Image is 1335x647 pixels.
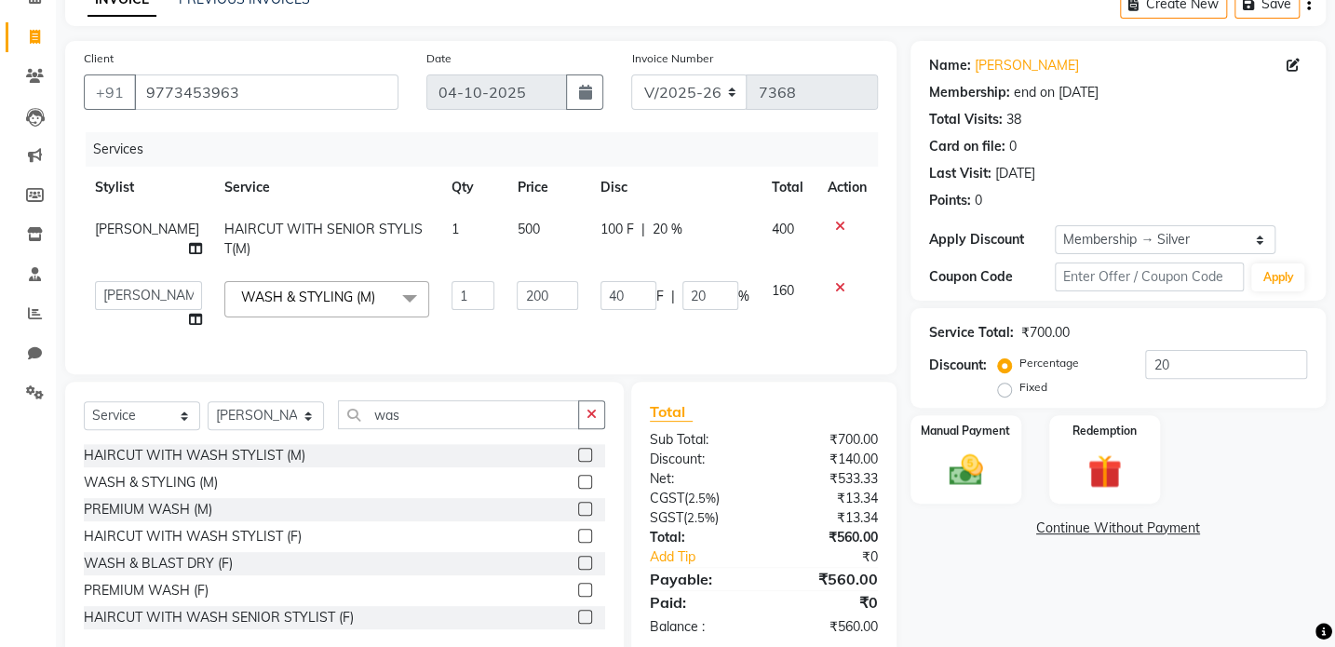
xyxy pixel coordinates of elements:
th: Disc [589,167,761,209]
span: SGST [650,509,683,526]
input: Search or Scan [338,400,579,429]
div: ( ) [636,489,763,508]
div: Service Total: [929,323,1014,343]
span: F [656,287,664,306]
th: Price [506,167,588,209]
span: % [738,287,749,306]
span: 1 [452,221,459,237]
div: PREMIUM WASH (F) [84,581,209,600]
div: 0 [975,191,982,210]
div: 0 [1009,137,1017,156]
label: Fixed [1019,379,1047,396]
div: ₹533.33 [763,469,891,489]
div: Services [86,132,892,167]
button: +91 [84,74,136,110]
div: ₹0 [785,547,891,567]
button: Apply [1251,263,1304,291]
label: Redemption [1072,423,1137,439]
th: Total [761,167,816,209]
div: ₹700.00 [763,430,891,450]
div: ₹140.00 [763,450,891,469]
div: Sub Total: [636,430,763,450]
span: | [641,220,645,239]
th: Qty [440,167,506,209]
div: ₹13.34 [763,508,891,528]
th: Service [213,167,440,209]
span: [PERSON_NAME] [95,221,199,237]
div: Balance : [636,617,763,637]
span: 100 F [600,220,634,239]
th: Stylist [84,167,213,209]
span: CGST [650,490,684,506]
a: Continue Without Payment [914,519,1322,538]
div: Net: [636,469,763,489]
th: Action [816,167,878,209]
div: Discount: [636,450,763,469]
div: ₹700.00 [1021,323,1070,343]
div: ₹560.00 [763,528,891,547]
label: Invoice Number [631,50,712,67]
div: Discount: [929,356,987,375]
div: WASH & BLAST DRY (F) [84,554,233,573]
div: HAIRCUT WITH WASH STYLIST (M) [84,446,305,465]
div: ₹560.00 [763,617,891,637]
div: 38 [1006,110,1021,129]
span: HAIRCUT WITH SENIOR STYLIST(M) [224,221,423,257]
div: ₹13.34 [763,489,891,508]
div: ₹0 [763,591,891,613]
div: HAIRCUT WITH WASH STYLIST (F) [84,527,302,546]
div: WASH & STYLING (M) [84,473,218,492]
span: 20 % [653,220,682,239]
span: 400 [772,221,794,237]
span: WASH & STYLING (M) [241,289,375,305]
div: Membership: [929,83,1010,102]
div: Coupon Code [929,267,1055,287]
div: end on [DATE] [1014,83,1099,102]
div: ₹560.00 [763,568,891,590]
div: Paid: [636,591,763,613]
label: Date [426,50,452,67]
span: 160 [772,282,794,299]
div: [DATE] [995,164,1035,183]
input: Enter Offer / Coupon Code [1055,263,1244,291]
div: Payable: [636,568,763,590]
div: HAIRCUT WITH WASH SENIOR STYLIST (F) [84,608,354,627]
span: 500 [517,221,539,237]
div: PREMIUM WASH (M) [84,500,212,519]
div: Points: [929,191,971,210]
div: Total Visits: [929,110,1003,129]
a: [PERSON_NAME] [975,56,1079,75]
div: Card on file: [929,137,1005,156]
span: 2.5% [687,510,715,525]
a: Add Tip [636,547,785,567]
a: x [375,289,384,305]
label: Client [84,50,114,67]
label: Percentage [1019,355,1079,371]
span: Total [650,402,693,422]
input: Search by Name/Mobile/Email/Code [134,74,398,110]
img: _gift.svg [1077,451,1132,492]
span: | [671,287,675,306]
div: Total: [636,528,763,547]
span: 2.5% [688,491,716,505]
label: Manual Payment [921,423,1010,439]
div: Last Visit: [929,164,991,183]
div: ( ) [636,508,763,528]
div: Apply Discount [929,230,1055,249]
div: Name: [929,56,971,75]
img: _cash.svg [938,451,993,490]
